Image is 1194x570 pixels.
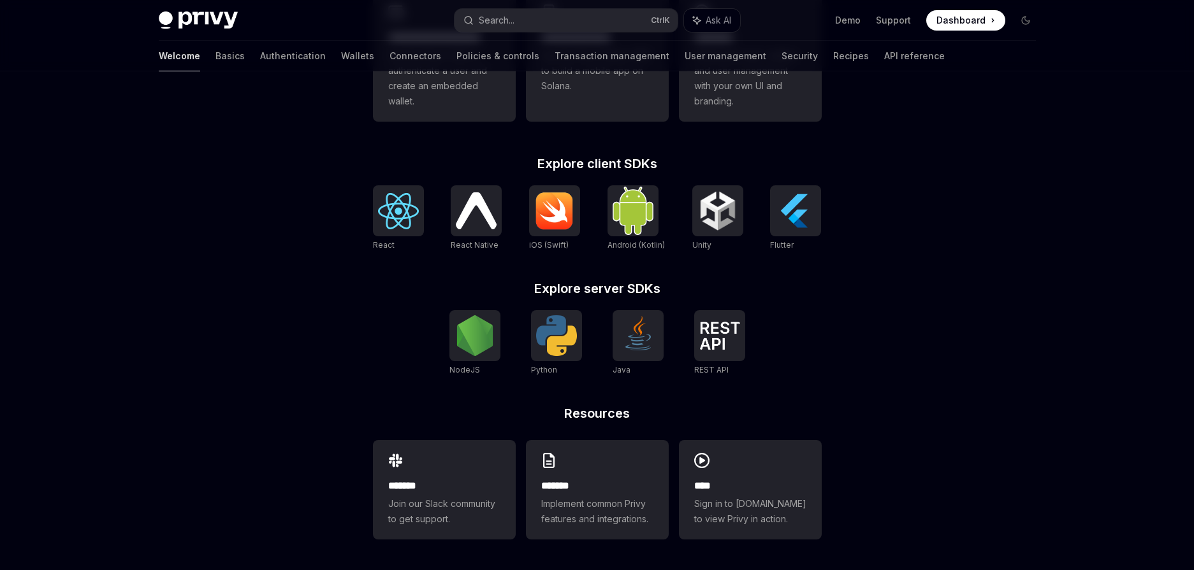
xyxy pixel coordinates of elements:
a: Security [782,41,818,71]
a: Basics [215,41,245,71]
span: Java [613,365,630,374]
a: REST APIREST API [694,310,745,376]
a: FlutterFlutter [770,185,821,252]
span: Flutter [770,240,794,250]
a: iOS (Swift)iOS (Swift) [529,185,580,252]
a: Android (Kotlin)Android (Kotlin) [608,185,665,252]
a: Transaction management [555,41,669,71]
a: Policies & controls [456,41,539,71]
span: React Native [451,240,499,250]
button: Search...CtrlK [455,9,678,32]
a: **** **Join our Slack community to get support. [373,440,516,539]
a: JavaJava [613,310,664,376]
button: Toggle dark mode [1016,10,1036,31]
h2: Explore client SDKs [373,157,822,170]
img: Flutter [775,190,816,231]
img: NodeJS [455,315,495,356]
h2: Explore server SDKs [373,282,822,295]
a: Connectors [390,41,441,71]
button: Ask AI [684,9,740,32]
img: Python [536,315,577,356]
a: Welcome [159,41,200,71]
a: NodeJSNodeJS [449,310,500,376]
a: API reference [884,41,945,71]
a: React NativeReact Native [451,185,502,252]
span: Join our Slack community to get support. [388,496,500,527]
span: Dashboard [936,14,986,27]
span: Implement common Privy features and integrations. [541,496,653,527]
img: React [378,193,419,229]
img: Java [618,315,659,356]
a: Recipes [833,41,869,71]
a: Dashboard [926,10,1005,31]
span: REST API [694,365,729,374]
span: iOS (Swift) [529,240,569,250]
div: Search... [479,13,514,28]
img: React Native [456,192,497,229]
a: Authentication [260,41,326,71]
a: Wallets [341,41,374,71]
span: NodeJS [449,365,480,374]
span: Python [531,365,557,374]
img: Unity [697,190,738,231]
a: UnityUnity [692,185,743,252]
span: Sign in to [DOMAIN_NAME] to view Privy in action. [694,496,806,527]
a: **** **Implement common Privy features and integrations. [526,440,669,539]
a: Demo [835,14,861,27]
a: Support [876,14,911,27]
a: ReactReact [373,185,424,252]
img: iOS (Swift) [534,192,575,230]
a: User management [685,41,766,71]
span: Whitelabel login, wallets, and user management with your own UI and branding. [694,48,806,109]
span: Ctrl K [651,15,670,25]
img: Android (Kotlin) [613,187,653,234]
span: Use the React SDK to authenticate a user and create an embedded wallet. [388,48,500,109]
img: dark logo [159,11,238,29]
a: ****Sign in to [DOMAIN_NAME] to view Privy in action. [679,440,822,539]
span: Ask AI [706,14,731,27]
h2: Resources [373,407,822,420]
span: Android (Kotlin) [608,240,665,250]
img: REST API [699,322,740,350]
a: PythonPython [531,310,582,376]
span: Unity [692,240,711,250]
span: React [373,240,395,250]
